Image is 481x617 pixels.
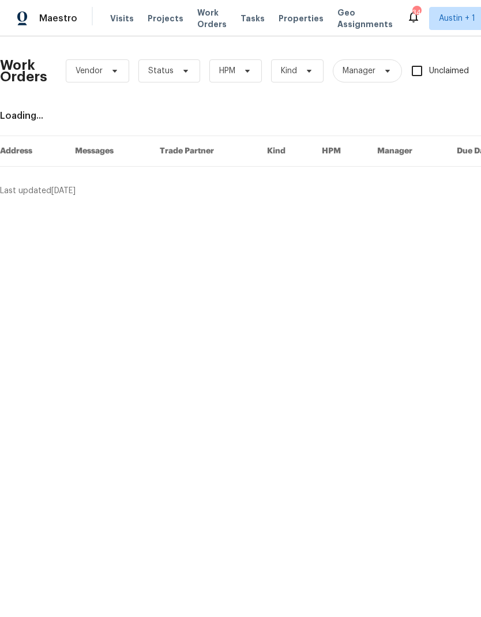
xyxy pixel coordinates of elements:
span: [DATE] [51,187,76,195]
span: HPM [219,65,235,77]
span: Manager [343,65,375,77]
span: Properties [279,13,324,24]
th: Manager [368,136,448,167]
div: 34 [412,7,420,18]
span: Kind [281,65,297,77]
th: Kind [258,136,313,167]
span: Status [148,65,174,77]
th: HPM [313,136,368,167]
th: Messages [66,136,151,167]
th: Trade Partner [151,136,258,167]
span: Vendor [76,65,103,77]
span: Visits [110,13,134,24]
span: Unclaimed [429,65,469,77]
span: Projects [148,13,183,24]
span: Tasks [240,14,265,22]
span: Work Orders [197,7,227,30]
span: Austin + 1 [439,13,475,24]
span: Geo Assignments [337,7,393,30]
span: Maestro [39,13,77,24]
